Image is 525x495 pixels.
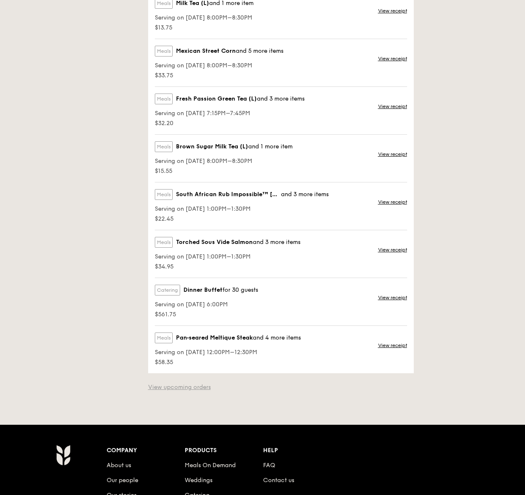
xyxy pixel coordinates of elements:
[155,263,300,271] span: $34.95
[155,189,173,200] label: Meals
[155,141,173,152] label: Meals
[176,334,253,342] span: Pan‑seared Meltique Steak
[107,445,185,456] div: Company
[378,199,407,205] a: View receipt
[176,190,281,199] span: South African Rub Impossible™ [GEOGRAPHIC_DATA]
[155,94,173,104] label: Meals
[155,14,254,22] span: Serving on [DATE] 8:00PM–8:30PM
[148,383,211,392] a: View upcoming orders
[253,334,301,341] span: and 4 more items
[107,462,131,469] a: About us
[185,477,212,484] a: Weddings
[155,237,173,248] label: Meals
[107,477,138,484] a: Our people
[176,95,257,103] span: Fresh Passion Green Tea (L)
[176,47,236,55] span: Mexican Street Corn
[185,445,263,456] div: Products
[155,332,173,343] label: Meals
[183,286,222,294] span: Dinner Buffet
[155,300,258,309] span: Serving on [DATE] 6:00PM
[155,348,301,357] span: Serving on [DATE] 12:00PM–12:30PM
[281,191,329,198] span: and 3 more items
[263,445,342,456] div: Help
[155,358,301,367] span: $58.35
[155,285,180,296] label: Catering
[378,103,407,110] a: View receipt
[378,151,407,158] a: View receipt
[378,7,407,14] a: View receipt
[155,157,293,165] span: Serving on [DATE] 8:00PM–8:30PM
[378,55,407,62] a: View receipt
[155,310,258,319] span: $561.75
[56,445,71,465] img: Grain
[155,205,329,213] span: Serving on [DATE] 1:00PM–1:30PM
[236,47,283,54] span: and 5 more items
[176,143,248,151] span: Brown Sugar Milk Tea (L)
[378,294,407,301] a: View receipt
[155,253,300,261] span: Serving on [DATE] 1:00PM–1:30PM
[263,477,294,484] a: Contact us
[155,24,254,32] span: $13.75
[155,71,283,80] span: $33.75
[378,342,407,349] a: View receipt
[263,462,275,469] a: FAQ
[176,238,253,246] span: Torched Sous Vide Salmon
[257,95,305,102] span: and 3 more items
[222,286,258,293] span: for 30 guests
[155,46,173,57] label: Meals
[378,246,407,253] a: View receipt
[248,143,293,150] span: and 1 more item
[155,62,283,70] span: Serving on [DATE] 8:00PM–8:30PM
[155,119,305,128] span: $32.20
[185,462,236,469] a: Meals On Demand
[155,167,293,175] span: $15.55
[253,239,300,246] span: and 3 more items
[155,109,305,118] span: Serving on [DATE] 7:15PM–7:45PM
[155,215,329,223] span: $22.45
